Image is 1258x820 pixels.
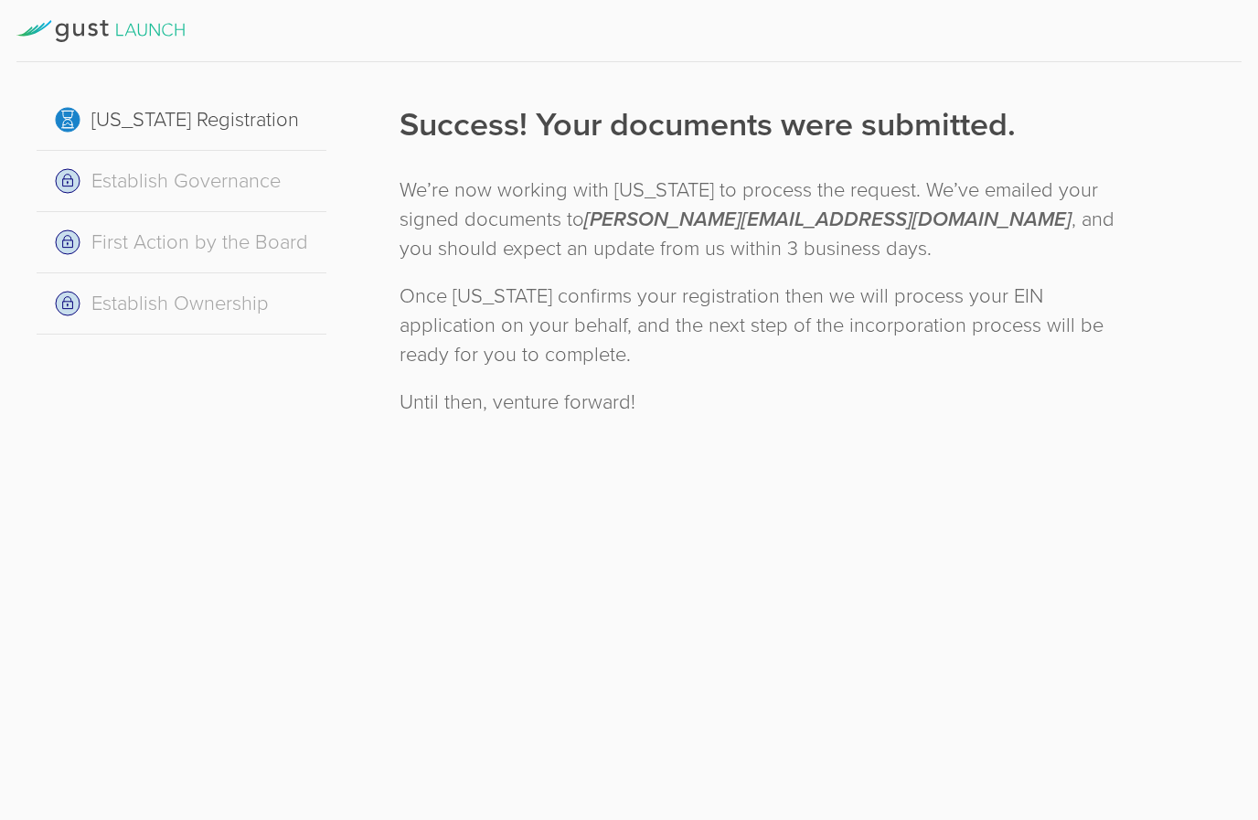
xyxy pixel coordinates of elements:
em: [PERSON_NAME][EMAIL_ADDRESS][DOMAIN_NAME] [584,208,1071,231]
div: First Action by the Board [37,212,326,273]
h1: Success! Your documents were submitted. [400,102,1134,148]
div: Establish Governance [37,151,326,212]
div: We’re now working with [US_STATE] to process the request. We’ve emailed your signed documents to ... [400,176,1134,263]
iframe: Chat Widget [1167,677,1258,765]
div: Establish Ownership [37,273,326,335]
div: Once [US_STATE] confirms your registration then we will process your EIN application on your beha... [400,282,1134,369]
div: [US_STATE] Registration [37,90,326,151]
div: Until then, venture forward! [400,388,1134,417]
